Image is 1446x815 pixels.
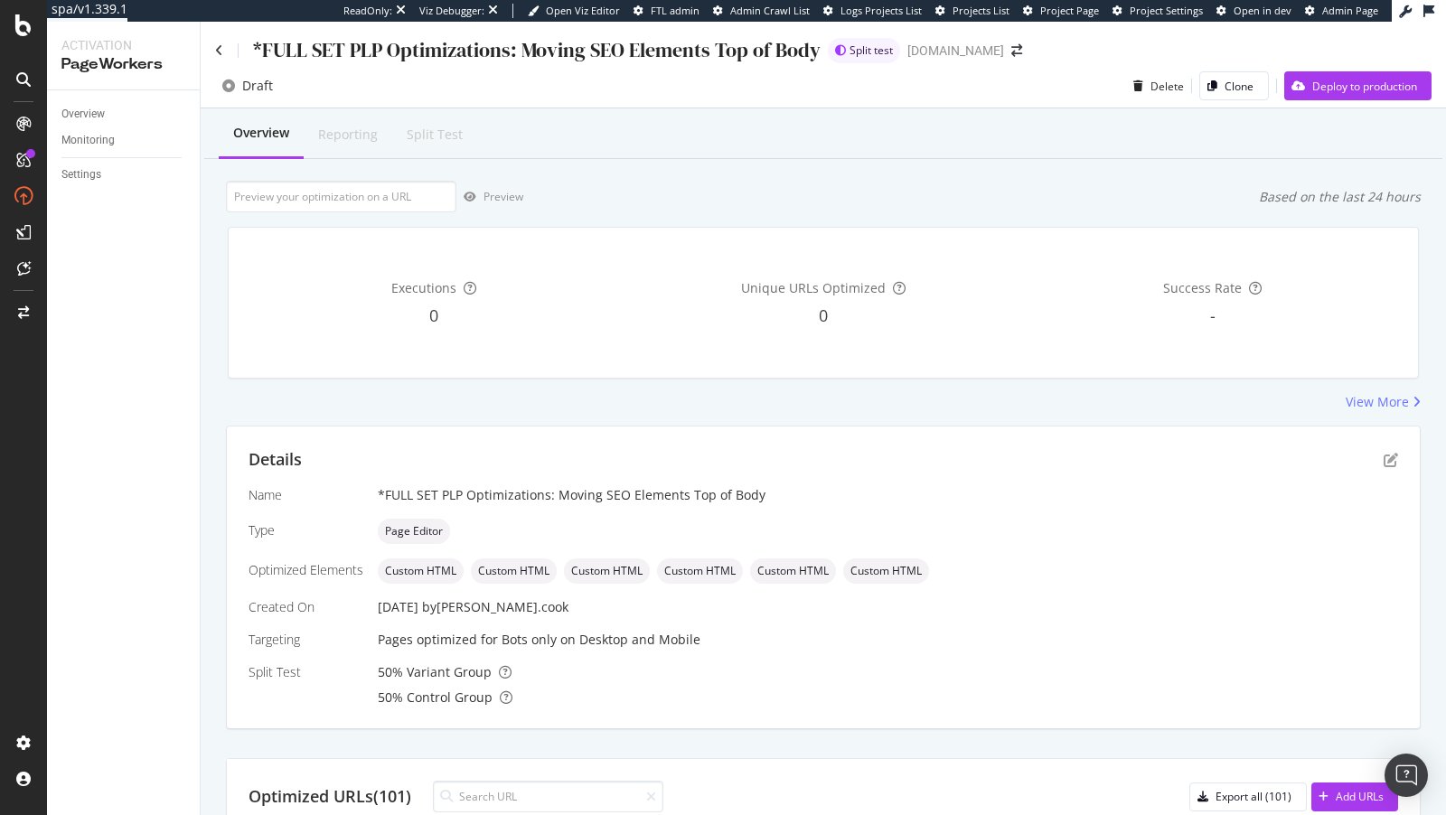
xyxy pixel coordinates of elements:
[456,183,523,211] button: Preview
[233,124,289,142] div: Overview
[546,4,620,17] span: Open Viz Editor
[1011,44,1022,57] div: arrow-right-arrow-left
[634,4,700,18] a: FTL admin
[664,566,736,576] span: Custom HTML
[657,558,743,584] div: neutral label
[823,4,922,18] a: Logs Projects List
[1322,4,1378,17] span: Admin Page
[61,105,187,124] a: Overview
[571,566,643,576] span: Custom HTML
[1113,4,1203,18] a: Project Settings
[1199,71,1269,100] button: Clone
[1385,754,1428,797] div: Open Intercom Messenger
[1311,782,1398,811] button: Add URLs
[249,561,363,579] div: Optimized Elements
[730,4,810,17] span: Admin Crawl List
[61,165,101,184] div: Settings
[61,105,105,124] div: Overview
[61,36,185,54] div: Activation
[253,36,821,64] div: *FULL SET PLP Optimizations: Moving SEO Elements Top of Body
[1210,304,1216,326] span: -
[249,521,363,539] div: Type
[378,663,1398,681] div: 50 % Variant Group
[484,189,523,204] div: Preview
[343,4,392,18] div: ReadOnly:
[528,4,620,18] a: Open Viz Editor
[61,131,115,150] div: Monitoring
[378,598,1398,616] div: [DATE]
[385,526,443,537] span: Page Editor
[1384,453,1398,467] div: pen-to-square
[422,598,568,616] div: by [PERSON_NAME].cook
[1259,188,1421,206] div: Based on the last 24 hours
[651,4,700,17] span: FTL admin
[378,558,464,584] div: neutral label
[840,4,922,17] span: Logs Projects List
[61,131,187,150] a: Monitoring
[819,304,828,326] span: 0
[226,181,456,212] input: Preview your optimization on a URL
[1130,4,1203,17] span: Project Settings
[564,558,650,584] div: neutral label
[828,38,900,63] div: brand label
[1234,4,1291,17] span: Open in dev
[385,566,456,576] span: Custom HTML
[433,781,663,812] input: Search URL
[935,4,1009,18] a: Projects List
[1312,79,1417,94] div: Deploy to production
[378,519,450,544] div: neutral label
[378,486,1398,504] div: *FULL SET PLP Optimizations: Moving SEO Elements Top of Body
[1216,4,1291,18] a: Open in dev
[1163,279,1242,296] span: Success Rate
[61,165,187,184] a: Settings
[249,663,363,681] div: Split Test
[741,279,886,296] span: Unique URLs Optimized
[1346,393,1421,411] a: View More
[471,558,557,584] div: neutral label
[378,689,1398,707] div: 50 % Control Group
[419,4,484,18] div: Viz Debugger:
[1150,79,1184,94] div: Delete
[249,486,363,504] div: Name
[1284,71,1432,100] button: Deploy to production
[242,77,273,95] div: Draft
[478,566,549,576] span: Custom HTML
[215,44,223,57] a: Click to go back
[1023,4,1099,18] a: Project Page
[1336,789,1384,804] div: Add URLs
[502,631,557,649] div: Bots only
[1346,393,1409,411] div: View More
[907,42,1004,60] div: [DOMAIN_NAME]
[1216,789,1291,804] div: Export all (101)
[1305,4,1378,18] a: Admin Page
[249,598,363,616] div: Created On
[1040,4,1099,17] span: Project Page
[249,631,363,649] div: Targeting
[579,631,700,649] div: Desktop and Mobile
[850,566,922,576] span: Custom HTML
[429,304,438,326] span: 0
[407,126,463,144] div: Split Test
[713,4,810,18] a: Admin Crawl List
[850,45,893,56] span: Split test
[843,558,929,584] div: neutral label
[1225,79,1254,94] div: Clone
[318,126,378,144] div: Reporting
[249,448,302,472] div: Details
[1189,782,1307,811] button: Export all (101)
[750,558,836,584] div: neutral label
[378,631,1398,649] div: Pages optimized for on
[1126,71,1184,100] button: Delete
[953,4,1009,17] span: Projects List
[757,566,829,576] span: Custom HTML
[249,785,411,809] div: Optimized URLs (101)
[61,54,185,75] div: PageWorkers
[391,279,456,296] span: Executions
